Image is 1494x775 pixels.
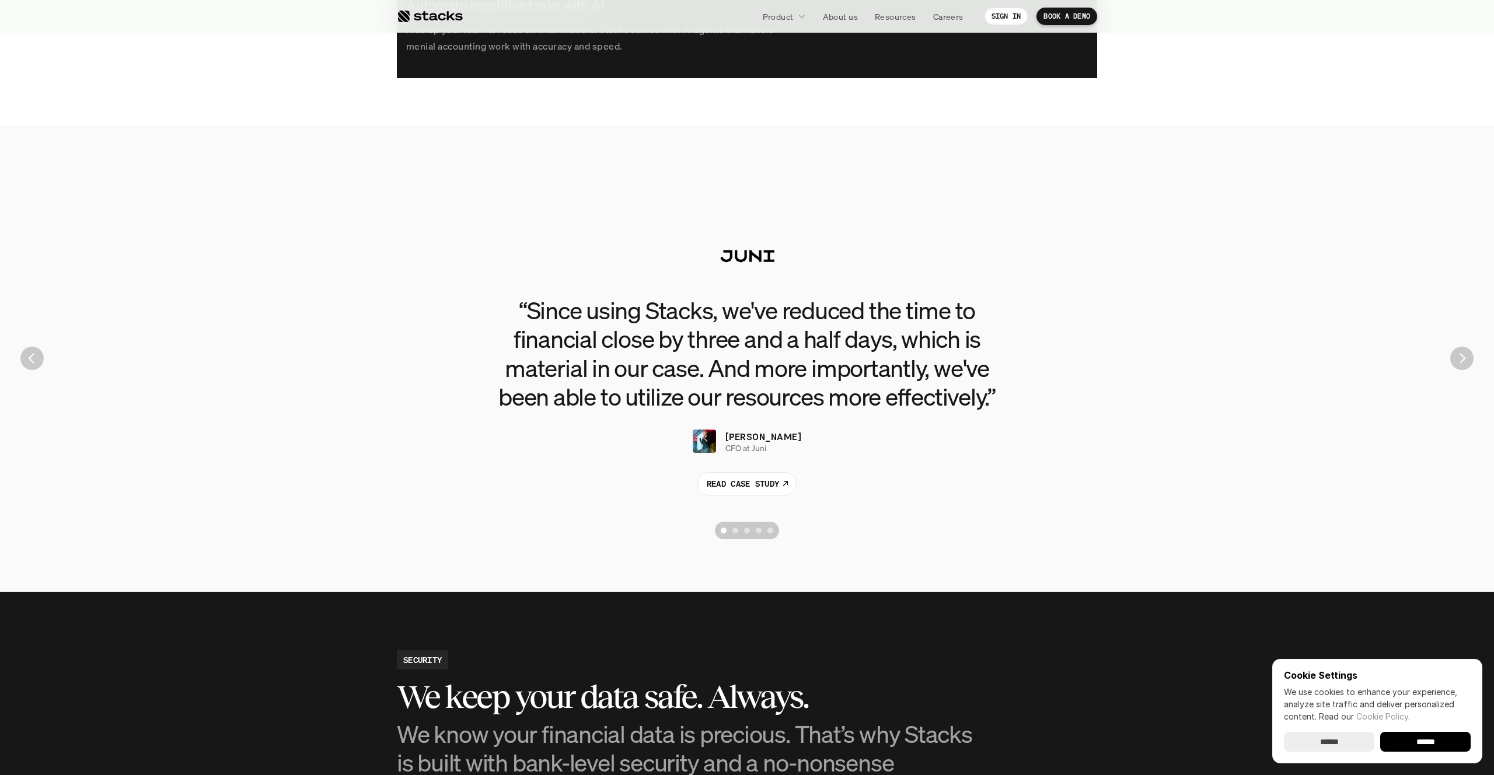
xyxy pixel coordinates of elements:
p: About us [823,11,858,23]
a: Careers [926,6,971,27]
p: We use cookies to enhance your experience, analyze site traffic and deliver personalized content. [1284,686,1471,722]
img: Back Arrow [20,347,44,370]
button: Previous [20,347,44,370]
img: Next Arrow [1450,347,1474,370]
span: Read our . [1319,711,1410,721]
a: Privacy Policy [138,222,189,231]
a: BOOK A DEMO [1036,8,1097,25]
p: READ CASE STUDY [707,477,779,490]
button: Scroll to page 2 [729,522,741,539]
p: Free up your team to focus on what matters. Stacks comes with AI agents that handle menial accoun... [406,22,786,55]
p: Product [763,11,794,23]
h2: SECURITY [403,654,442,666]
p: Cookie Settings [1284,671,1471,680]
button: Scroll to page 3 [741,522,753,539]
p: Careers [933,11,964,23]
button: Scroll to page 5 [765,522,779,539]
p: [PERSON_NAME] [725,430,801,444]
p: SIGN IN [992,12,1021,20]
a: Cookie Policy [1356,711,1408,721]
h3: “Since using Stacks, we've reduced the time to financial close by three and a half days, which is... [484,296,1010,411]
a: About us [816,6,865,27]
a: Resources [868,6,923,27]
h3: We keep your data safe. Always. [397,679,980,715]
button: Scroll to page 4 [753,522,765,539]
a: SIGN IN [985,8,1028,25]
p: Resources [875,11,916,23]
button: Next [1450,347,1474,370]
p: CFO at Juni [725,444,766,453]
button: Scroll to page 1 [715,522,729,539]
p: BOOK A DEMO [1043,12,1090,20]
